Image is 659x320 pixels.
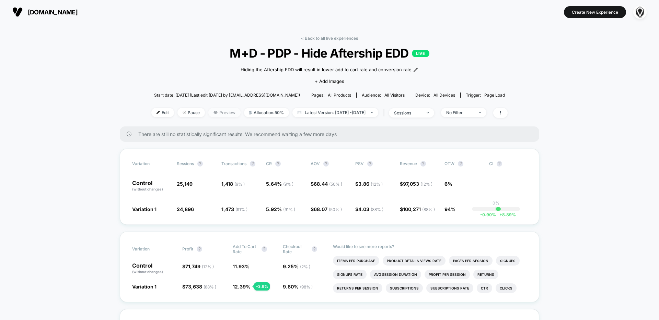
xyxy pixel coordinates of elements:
span: all devices [433,93,455,98]
span: 68.44 [314,181,342,187]
span: ( 91 % ) [235,207,247,212]
p: Control [132,180,170,192]
span: 8.89 % [496,212,516,217]
span: Page Load [484,93,505,98]
button: ? [250,161,255,167]
p: Would like to see more reports? [333,244,527,249]
span: Transactions [221,161,246,166]
span: $ [182,284,216,290]
div: Audience: [362,93,405,98]
span: ( 88 % ) [204,284,216,290]
button: ? [197,161,203,167]
span: + Add Images [315,78,344,84]
img: ppic [633,5,647,19]
span: 73,638 [185,284,216,290]
span: ( 9 % ) [234,182,245,187]
p: | [495,206,497,211]
li: Ctr [477,283,492,293]
span: 1,473 [221,206,247,212]
li: Returns [473,270,498,279]
li: Profit Per Session [425,270,470,279]
img: end [371,112,373,113]
img: end [427,112,429,113]
span: Add To Cart Rate [233,244,258,254]
span: ( 12 % ) [371,182,383,187]
span: Device: [410,93,460,98]
span: ( 88 % ) [422,207,435,212]
div: + 3.9 % [254,282,270,291]
span: OTW [444,161,482,167]
button: ? [458,161,463,167]
li: Subscriptions Rate [426,283,473,293]
span: + [499,212,502,217]
div: Trigger: [466,93,505,98]
div: sessions [394,110,421,115]
span: All Visitors [384,93,405,98]
img: calendar [298,111,301,114]
button: ? [323,161,329,167]
button: [DOMAIN_NAME] [10,7,80,17]
button: ? [262,246,267,252]
span: 25,149 [177,181,193,187]
span: ( 98 % ) [300,284,313,290]
span: Sessions [177,161,194,166]
span: $ [400,181,432,187]
span: CR [266,161,272,166]
span: Variation 1 [132,284,157,290]
span: all products [328,93,351,98]
span: $ [311,206,342,212]
span: Checkout Rate [283,244,308,254]
li: Signups Rate [333,270,367,279]
li: Avg Session Duration [370,270,421,279]
span: $ [355,206,383,212]
span: $ [182,263,214,269]
button: ? [275,161,281,167]
button: Create New Experience [564,6,626,18]
span: 11.93 % [233,263,250,269]
li: Subscriptions [386,283,423,293]
span: AOV [311,161,320,166]
div: No Filter [446,110,474,115]
span: Profit [182,246,193,251]
button: ? [420,161,426,167]
span: ( 9 % ) [283,182,293,187]
button: ppic [631,5,649,19]
span: ( 12 % ) [202,264,214,269]
p: 0% [493,200,499,206]
span: --- [489,182,527,192]
span: Latest Version: [DATE] - [DATE] [292,108,378,117]
span: Variation [132,161,170,167]
button: ? [312,246,317,252]
div: Pages: [311,93,351,98]
span: Edit [151,108,174,117]
span: There are still no statistically significant results. We recommend waiting a few more days [138,131,525,137]
img: end [183,111,186,114]
span: Variation [132,244,170,254]
span: Preview [208,108,241,117]
span: ( 50 % ) [329,207,342,212]
span: 68.07 [314,206,342,212]
span: (without changes) [132,270,163,274]
button: ? [497,161,502,167]
button: ? [367,161,373,167]
span: 97,053 [403,181,432,187]
span: -0.90 % [480,212,496,217]
span: [DOMAIN_NAME] [28,9,78,16]
img: end [479,112,481,113]
span: ( 2 % ) [300,264,310,269]
span: ( 91 % ) [283,207,295,212]
span: 71,749 [185,263,214,269]
span: 5.92 % [266,206,295,212]
span: 5.64 % [266,181,293,187]
p: Control [132,263,175,274]
span: Start date: [DATE] (Last edit [DATE] by [EMAIL_ADDRESS][DOMAIN_NAME]) [154,93,300,98]
span: CI [489,161,527,167]
li: Items Per Purchase [333,256,379,266]
span: PSV [355,161,364,166]
span: 12.39 % [233,284,251,290]
span: Variation 1 [132,206,157,212]
li: Clicks [496,283,517,293]
li: Returns Per Session [333,283,382,293]
span: (without changes) [132,187,163,191]
li: Signups [496,256,520,266]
